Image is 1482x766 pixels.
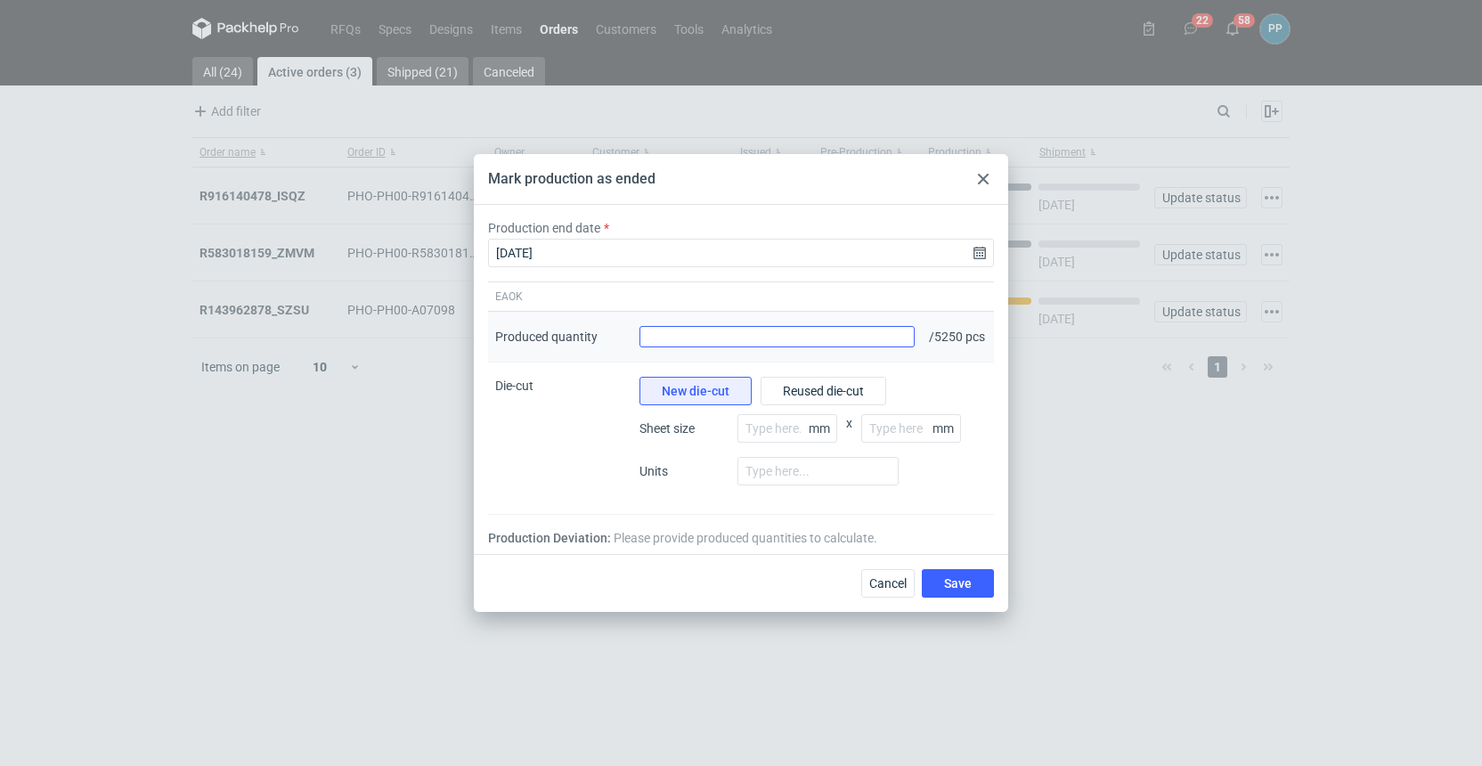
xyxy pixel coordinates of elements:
div: Production Deviation: [488,529,994,547]
p: mm [809,421,837,436]
span: Please provide produced quantities to calculate. [614,529,877,547]
span: Save [944,577,972,590]
label: Production end date [488,219,600,237]
button: Save [922,569,994,598]
input: Type here... [737,457,899,485]
div: / 5250 pcs [922,312,994,363]
span: Units [639,462,729,480]
input: Type here... [737,414,837,443]
span: Reused die-cut [783,385,864,397]
p: mm [932,421,961,436]
div: Mark production as ended [488,169,655,189]
span: x [846,414,852,457]
span: Sheet size [639,420,729,437]
button: Reused die-cut [761,377,886,405]
span: New die-cut [662,385,729,397]
button: Cancel [861,569,915,598]
span: Cancel [869,577,907,590]
div: Die-cut [488,363,632,515]
button: New die-cut [639,377,752,405]
input: Type here... [861,414,961,443]
span: EAOK [495,289,523,304]
div: Produced quantity [495,328,598,346]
